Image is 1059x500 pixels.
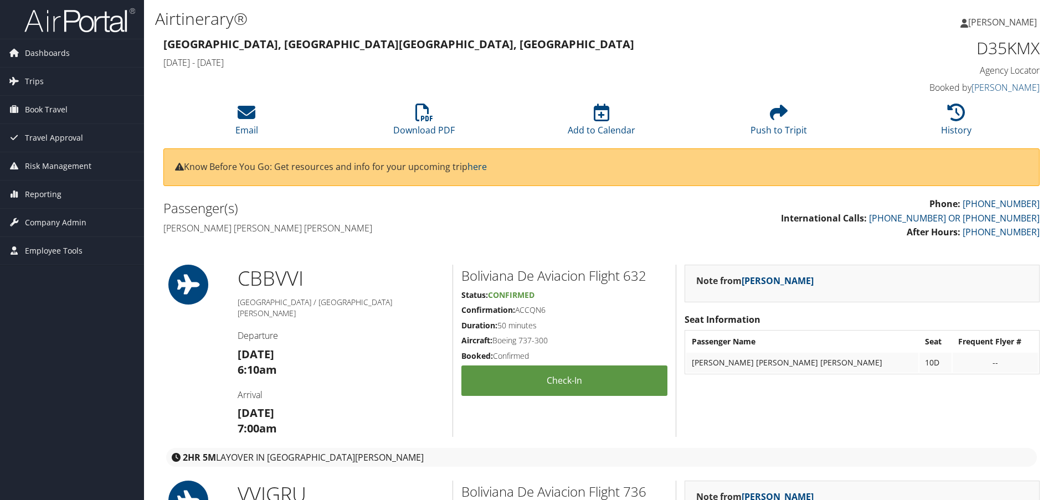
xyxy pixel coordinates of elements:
[781,212,867,224] strong: International Calls:
[25,181,61,208] span: Reporting
[686,353,918,373] td: [PERSON_NAME] [PERSON_NAME] [PERSON_NAME]
[238,265,444,292] h1: CBB VVI
[163,37,634,51] strong: [GEOGRAPHIC_DATA], [GEOGRAPHIC_DATA] [GEOGRAPHIC_DATA], [GEOGRAPHIC_DATA]
[25,209,86,236] span: Company Admin
[919,332,952,352] th: Seat
[25,152,91,180] span: Risk Management
[971,81,1040,94] a: [PERSON_NAME]
[163,199,593,218] h2: Passenger(s)
[461,305,667,316] h5: ACCQN6
[929,198,960,210] strong: Phone:
[393,110,455,136] a: Download PDF
[488,290,534,300] span: Confirmed
[25,39,70,67] span: Dashboards
[568,110,635,136] a: Add to Calendar
[461,266,667,285] h2: Boliviana De Aviacion Flight 632
[833,81,1040,94] h4: Booked by
[461,320,667,331] h5: 50 minutes
[963,198,1040,210] a: [PHONE_NUMBER]
[163,222,593,234] h4: [PERSON_NAME] [PERSON_NAME] [PERSON_NAME]
[25,237,83,265] span: Employee Tools
[963,226,1040,238] a: [PHONE_NUMBER]
[461,365,667,396] a: Check-in
[833,37,1040,60] h1: D35KMX
[685,313,760,326] strong: Seat Information
[238,405,274,420] strong: [DATE]
[960,6,1048,39] a: [PERSON_NAME]
[461,350,667,362] h5: Confirmed
[235,110,258,136] a: Email
[238,297,444,318] h5: [GEOGRAPHIC_DATA] / [GEOGRAPHIC_DATA][PERSON_NAME]
[686,332,918,352] th: Passenger Name
[833,64,1040,76] h4: Agency Locator
[238,362,277,377] strong: 6:10am
[742,275,814,287] a: [PERSON_NAME]
[953,332,1038,352] th: Frequent Flyer #
[696,275,814,287] strong: Note from
[869,212,1040,224] a: [PHONE_NUMBER] OR [PHONE_NUMBER]
[163,56,816,69] h4: [DATE] - [DATE]
[238,421,277,436] strong: 7:00am
[461,305,515,315] strong: Confirmation:
[907,226,960,238] strong: After Hours:
[25,68,44,95] span: Trips
[238,389,444,401] h4: Arrival
[25,96,68,123] span: Book Travel
[968,16,1037,28] span: [PERSON_NAME]
[175,160,1028,174] p: Know Before You Go: Get resources and info for your upcoming trip
[461,320,497,331] strong: Duration:
[467,161,487,173] a: here
[238,329,444,342] h4: Departure
[24,7,135,33] img: airportal-logo.png
[941,110,971,136] a: History
[461,335,667,346] h5: Boeing 737-300
[958,358,1032,368] div: --
[238,347,274,362] strong: [DATE]
[919,353,952,373] td: 10D
[183,451,216,463] strong: 2HR 5M
[155,7,750,30] h1: Airtinerary®
[461,335,492,346] strong: Aircraft:
[166,448,1037,467] div: layover in [GEOGRAPHIC_DATA][PERSON_NAME]
[461,290,488,300] strong: Status:
[25,124,83,152] span: Travel Approval
[461,350,493,361] strong: Booked:
[750,110,807,136] a: Push to Tripit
